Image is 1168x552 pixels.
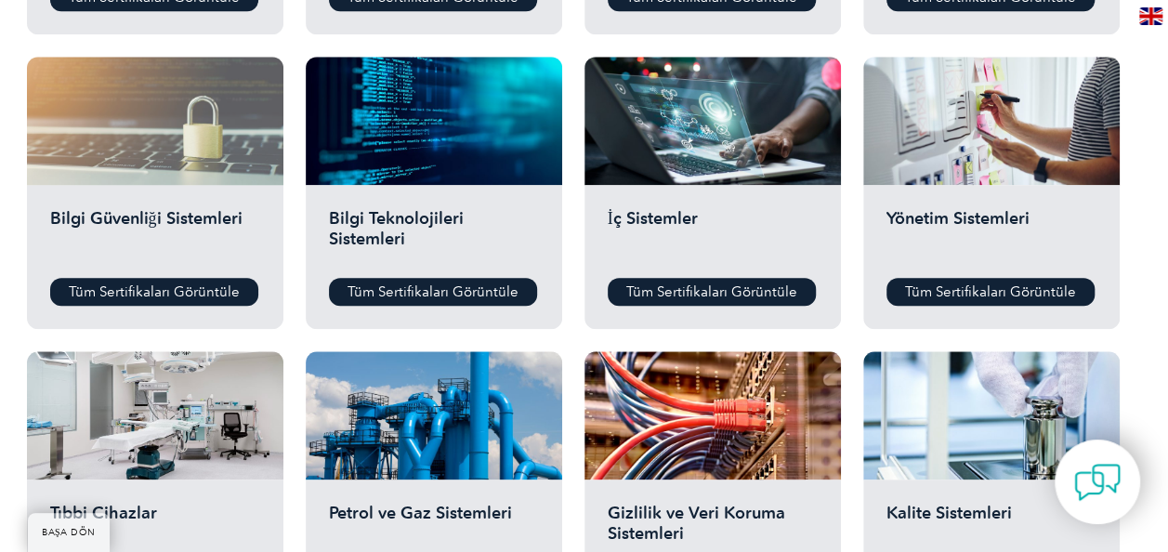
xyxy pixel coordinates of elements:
h2: Yönetim Sistemleri [886,208,1096,264]
img: contact-chat.png [1074,459,1121,506]
a: Tüm Sertifikaları Görüntüle [886,278,1095,306]
h2: Bilgi Güvenliği Sistemleri [50,208,260,264]
h2: Bilgi Teknolojileri Sistemleri [329,208,539,264]
a: Tüm Sertifikaları Görüntüle [608,278,816,306]
a: BAŞA DÖN [28,513,110,552]
a: Tüm Sertifikaları Görüntüle [50,278,258,306]
img: en [1139,7,1162,25]
a: Tüm Sertifikaları Görüntüle [329,278,537,306]
h2: İç Sistemler [608,208,818,264]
